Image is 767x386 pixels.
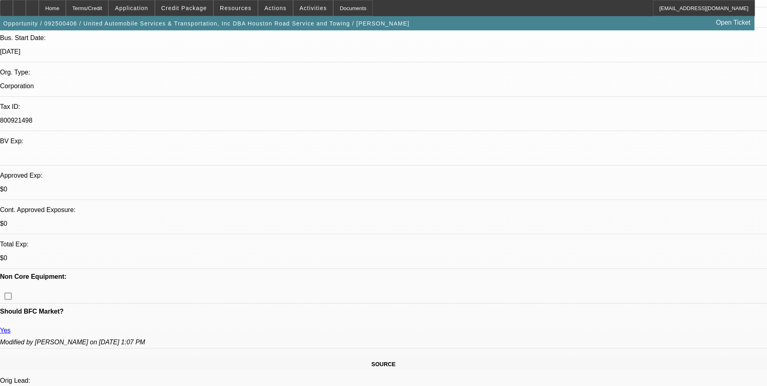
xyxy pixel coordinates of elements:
a: Open Ticket [713,16,754,30]
span: Application [115,5,148,11]
button: Activities [294,0,333,16]
span: Resources [220,5,251,11]
button: Resources [214,0,258,16]
button: Application [109,0,154,16]
span: SOURCE [372,361,396,367]
button: Credit Package [155,0,213,16]
span: Actions [264,5,287,11]
span: Credit Package [161,5,207,11]
button: Actions [258,0,293,16]
span: Activities [300,5,327,11]
span: Opportunity / 092500406 / United Automobile Services & Transportation, Inc DBA Houston Road Servi... [3,20,410,27]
